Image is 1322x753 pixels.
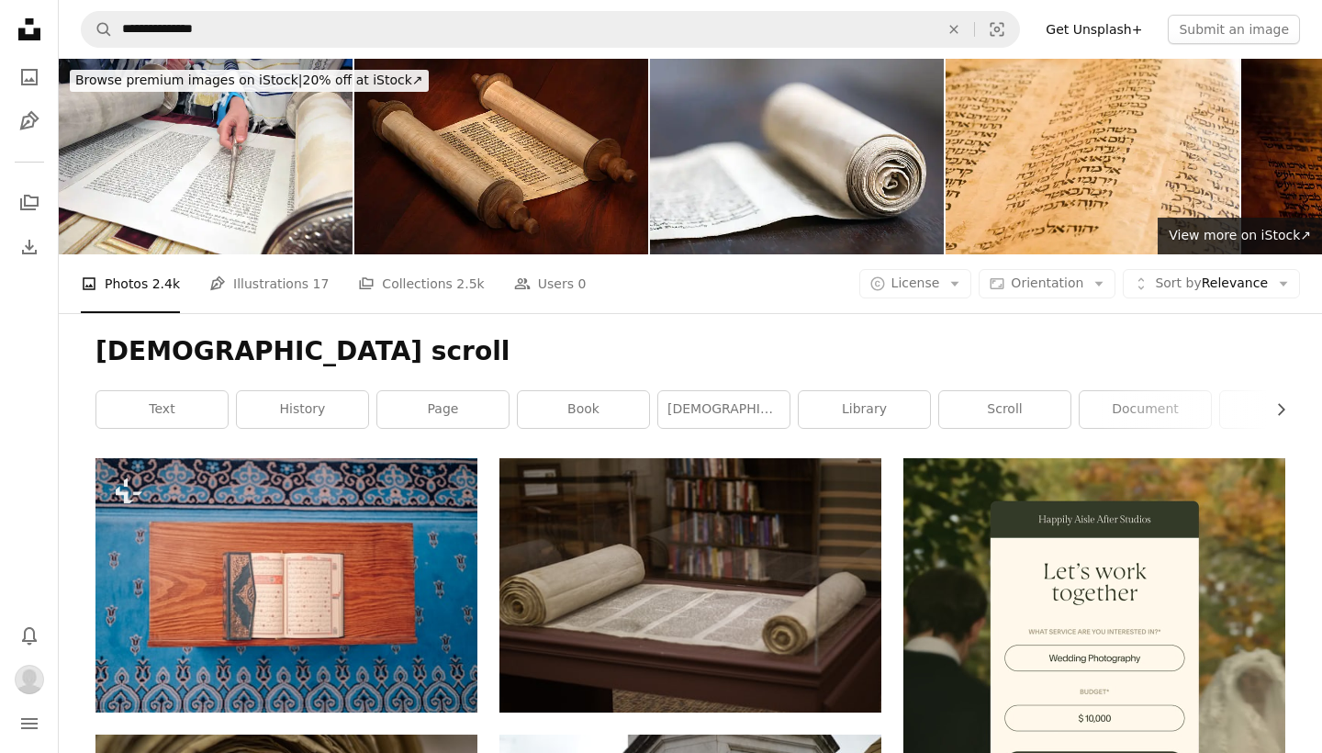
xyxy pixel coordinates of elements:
a: book [518,391,649,428]
img: Purim scroll [650,59,944,254]
span: 2.5k [456,274,484,294]
span: Relevance [1155,275,1268,293]
div: 20% off at iStock ↗ [70,70,429,92]
span: View more on iStock ↗ [1169,228,1311,242]
button: Menu [11,705,48,742]
a: [DEMOGRAPHIC_DATA] [658,391,790,428]
button: Submit an image [1168,15,1300,44]
a: Collections 2.5k [358,254,484,313]
h1: [DEMOGRAPHIC_DATA] scroll [95,335,1285,368]
a: Get Unsplash+ [1035,15,1153,44]
a: Illustrations [11,103,48,140]
span: License [891,275,940,290]
button: Profile [11,661,48,698]
button: Search Unsplash [82,12,113,47]
span: 0 [577,274,586,294]
img: Bible Scrolls [354,59,648,254]
a: document [1080,391,1211,428]
button: Orientation [979,269,1115,298]
form: Find visuals sitewide [81,11,1020,48]
a: white and brown wooden table [499,577,881,593]
button: Sort byRelevance [1123,269,1300,298]
img: white and brown wooden table [499,458,881,713]
a: text [96,391,228,428]
button: Visual search [975,12,1019,47]
button: Notifications [11,617,48,654]
span: Orientation [1011,275,1083,290]
a: page [377,391,509,428]
a: a wooden table with a book on top of it [95,577,477,593]
img: a wooden table with a book on top of it [95,458,477,713]
a: Photos [11,59,48,96]
a: Illustrations 17 [209,254,329,313]
a: library [799,391,930,428]
button: Clear [934,12,974,47]
a: scroll [939,391,1070,428]
a: Download History [11,229,48,265]
img: Old Hebrew Manuscript circa 10th Century Pentateuch [946,59,1239,254]
span: 17 [313,274,330,294]
a: Users 0 [514,254,587,313]
a: View more on iStock↗ [1158,218,1322,254]
a: Browse premium images on iStock|20% off at iStock↗ [59,59,440,103]
a: Collections [11,185,48,221]
button: License [859,269,972,298]
img: Boy reading Torah Bar Mitzvah [59,59,353,254]
span: Browse premium images on iStock | [75,73,302,87]
span: Sort by [1155,275,1201,290]
button: scroll list to the right [1264,391,1285,428]
img: Avatar of user Stuart Kellogg [15,665,44,694]
a: history [237,391,368,428]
